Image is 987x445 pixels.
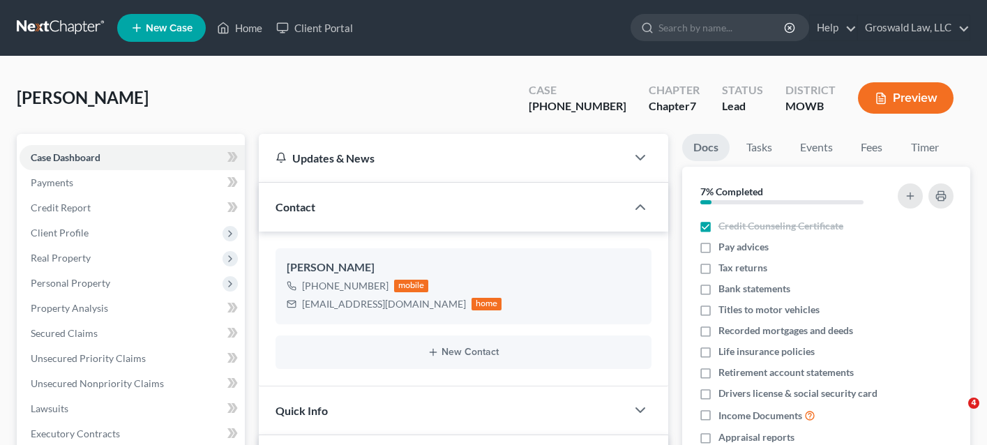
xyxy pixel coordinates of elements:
span: Appraisal reports [718,430,794,444]
span: Credit Report [31,202,91,213]
button: Preview [858,82,954,114]
a: Payments [20,170,245,195]
div: Status [722,82,763,98]
div: Updates & News [276,151,610,165]
span: New Case [146,23,193,33]
a: Secured Claims [20,321,245,346]
span: 4 [968,398,979,409]
span: Tax returns [718,261,767,275]
iframe: Intercom live chat [940,398,973,431]
a: Property Analysis [20,296,245,321]
span: Life insurance policies [718,345,815,359]
span: Executory Contracts [31,428,120,439]
span: Client Profile [31,227,89,239]
strong: 7% Completed [700,186,763,197]
a: Credit Report [20,195,245,220]
span: Payments [31,176,73,188]
span: Personal Property [31,277,110,289]
span: Income Documents [718,409,802,423]
span: [PERSON_NAME] [17,87,149,107]
a: Events [789,134,844,161]
span: Real Property [31,252,91,264]
a: Home [210,15,269,40]
input: Search by name... [658,15,786,40]
a: Timer [900,134,950,161]
span: 7 [690,99,696,112]
a: Client Portal [269,15,360,40]
a: Case Dashboard [20,145,245,170]
span: Unsecured Nonpriority Claims [31,377,164,389]
span: Unsecured Priority Claims [31,352,146,364]
a: Tasks [735,134,783,161]
span: Pay advices [718,240,769,254]
div: District [785,82,836,98]
div: Case [529,82,626,98]
a: Docs [682,134,730,161]
div: home [472,298,502,310]
span: Secured Claims [31,327,98,339]
a: Unsecured Nonpriority Claims [20,371,245,396]
div: [PHONE_NUMBER] [302,279,389,293]
span: Recorded mortgages and deeds [718,324,853,338]
span: Credit Counseling Certificate [718,219,843,233]
div: MOWB [785,98,836,114]
a: Fees [850,134,894,161]
a: Lawsuits [20,396,245,421]
a: Groswald Law, LLC [858,15,970,40]
a: Unsecured Priority Claims [20,346,245,371]
div: [EMAIL_ADDRESS][DOMAIN_NAME] [302,297,466,311]
div: mobile [394,280,429,292]
div: [PHONE_NUMBER] [529,98,626,114]
div: Chapter [649,82,700,98]
span: Bank statements [718,282,790,296]
span: Contact [276,200,315,213]
span: Property Analysis [31,302,108,314]
div: [PERSON_NAME] [287,259,640,276]
div: Lead [722,98,763,114]
div: Chapter [649,98,700,114]
span: Titles to motor vehicles [718,303,820,317]
span: Quick Info [276,404,328,417]
button: New Contact [287,347,640,358]
span: Lawsuits [31,402,68,414]
a: Help [810,15,857,40]
span: Drivers license & social security card [718,386,877,400]
span: Retirement account statements [718,365,854,379]
span: Case Dashboard [31,151,100,163]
